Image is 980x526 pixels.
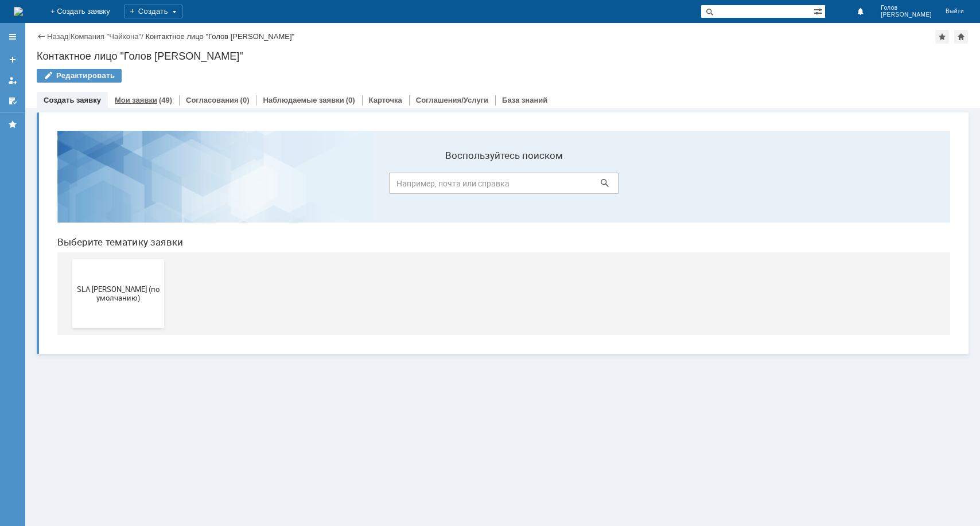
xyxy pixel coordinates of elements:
[369,96,402,104] a: Карточка
[37,50,969,62] div: Контактное лицо "Голов [PERSON_NAME]"
[124,5,182,18] div: Создать
[341,51,570,72] input: Например, почта или справка
[416,96,488,104] a: Соглашения/Услуги
[3,92,22,110] a: Мои согласования
[3,50,22,69] a: Создать заявку
[14,7,23,16] img: logo
[341,28,570,40] label: Воспользуйтесь поиском
[68,32,70,40] div: |
[346,96,355,104] div: (0)
[28,163,112,181] span: SLA [PERSON_NAME] (по умолчанию)
[115,96,157,104] a: Мои заявки
[145,32,294,41] div: Контактное лицо "Голов [PERSON_NAME]"
[47,32,68,41] a: Назад
[814,5,825,16] span: Расширенный поиск
[14,7,23,16] a: Перейти на домашнюю страницу
[24,138,116,206] button: SLA [PERSON_NAME] (по умолчанию)
[9,115,902,126] header: Выберите тематику заявки
[71,32,141,41] a: Компания "Чайхона"
[954,30,968,44] div: Сделать домашней страницей
[240,96,250,104] div: (0)
[502,96,547,104] a: База знаний
[186,96,239,104] a: Согласования
[881,5,932,11] span: Голов
[3,71,22,89] a: Мои заявки
[71,32,146,41] div: /
[44,96,101,104] a: Создать заявку
[881,11,932,18] span: [PERSON_NAME]
[935,30,949,44] div: Добавить в избранное
[159,96,172,104] div: (49)
[263,96,344,104] a: Наблюдаемые заявки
